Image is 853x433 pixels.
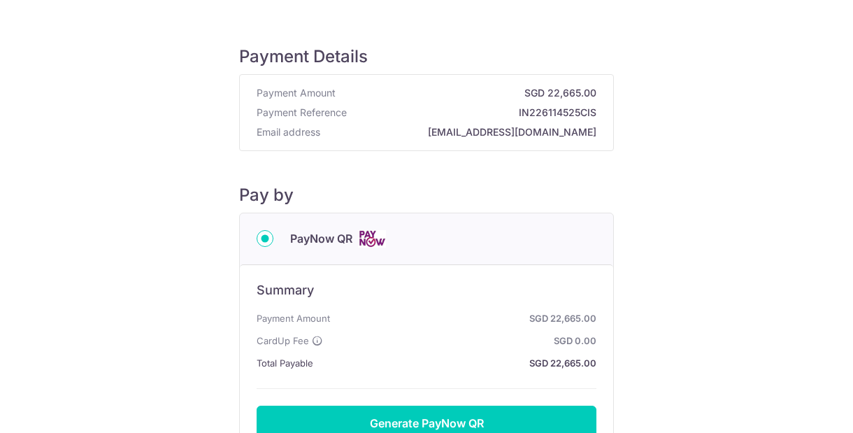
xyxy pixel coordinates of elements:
strong: SGD 22,665.00 [319,355,596,371]
span: PayNow QR [290,230,352,247]
span: CardUp Fee [257,332,309,349]
strong: SGD 22,665.00 [336,310,596,327]
img: Cards logo [358,230,386,248]
span: Payment Amount [257,86,336,100]
span: Payment Reference [257,106,347,120]
strong: IN226114525CIS [352,106,596,120]
strong: SGD 0.00 [329,332,596,349]
h6: Summary [257,282,596,299]
strong: SGD 22,665.00 [341,86,596,100]
strong: [EMAIL_ADDRESS][DOMAIN_NAME] [326,125,596,139]
div: PayNow QR Cards logo [257,230,596,248]
h5: Payment Details [239,46,614,67]
h5: Pay by [239,185,614,206]
span: Payment Amount [257,310,330,327]
span: Total Payable [257,355,313,371]
span: Email address [257,125,320,139]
